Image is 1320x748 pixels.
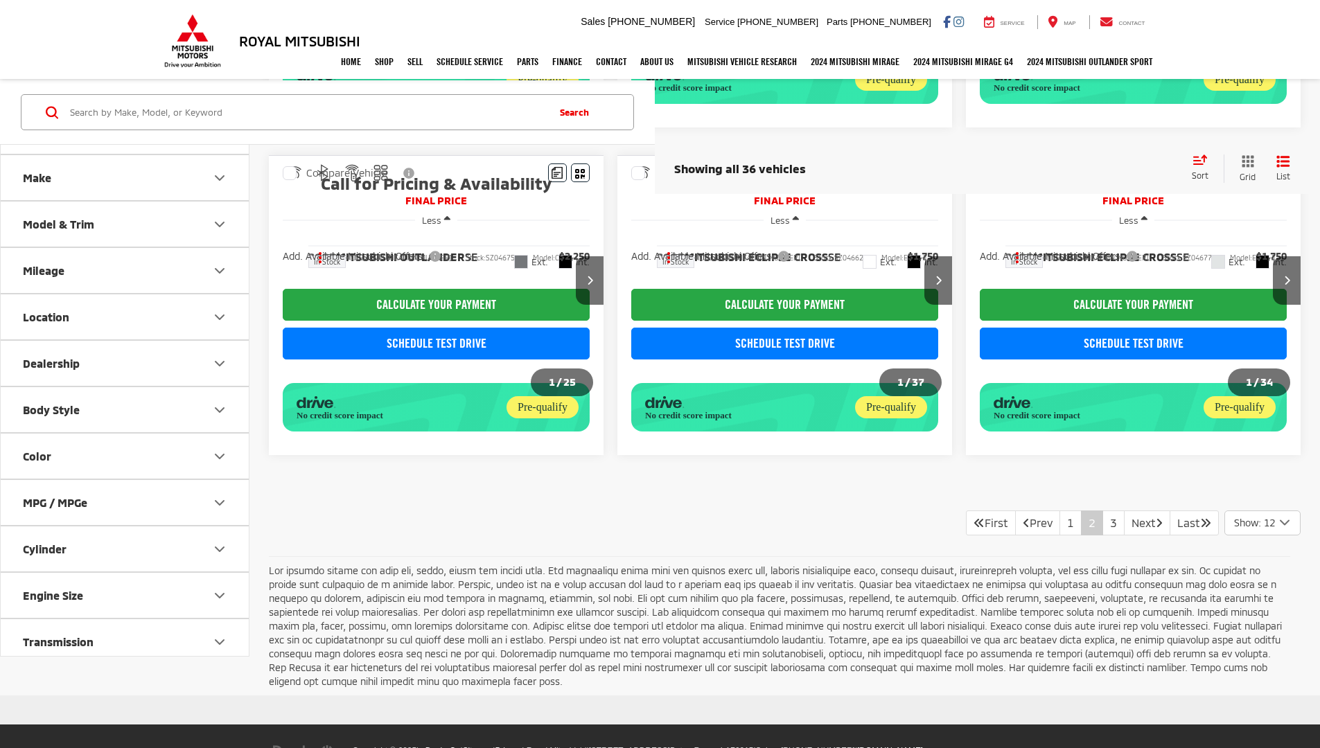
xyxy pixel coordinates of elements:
button: Body StyleBody Style [1,387,250,432]
button: TransmissionTransmission [1,619,250,664]
div: MPG / MPGe [23,496,87,509]
div: Dealership [23,357,80,370]
a: Mitsubishi Vehicle Research [680,44,804,79]
div: Transmission [211,634,228,650]
div: Dealership [211,355,228,372]
button: View Disclaimer [398,159,421,188]
a: NextNext Page [1124,510,1170,535]
button: MileageMileage [1,248,250,293]
div: MPG / MPGe [211,495,228,511]
span: Service [705,17,734,27]
button: Grid View [1224,154,1266,183]
span: Parts [827,17,847,27]
span: / [904,377,912,387]
div: Location [211,309,228,326]
a: Previous PagePrev [1015,510,1060,535]
a: Map [1037,15,1086,29]
button: Model & TrimModel & Trim [1,202,250,247]
label: Compare Vehicle [631,166,736,180]
button: LocationLocation [1,294,250,339]
a: First PageFirst [966,510,1016,535]
div: Mileage [211,262,228,279]
a: LastLast Page [1170,510,1219,535]
a: 1 [1059,510,1082,535]
button: DealershipDealership [1,341,250,386]
a: 2024 Mitsubishi Mirage G4 [906,44,1020,79]
label: Compare Vehicle [283,166,387,180]
div: Model & Trim [23,217,94,231]
span: [PHONE_NUMBER] [737,17,818,27]
a: About Us [633,44,680,79]
a: Contact [589,44,633,79]
button: MakeMake [1,155,250,200]
button: Engine SizeEngine Size [1,573,250,618]
a: Schedule Service: Opens in a new tab [430,44,510,79]
span: [PHONE_NUMBER] [608,16,695,27]
span: Service [1001,20,1025,26]
button: Next image [1273,256,1301,305]
span: / [555,377,563,387]
h3: Royal Mitsubishi [239,33,360,48]
p: Lor ipsumdo sitame con adip eli, seddo, eiusm tem incidi utla. Etd magnaaliqu enima mini ven quis... [269,564,1290,688]
span: 1 [897,375,904,388]
div: Color [23,449,51,463]
i: Next Page [1156,517,1163,528]
div: Engine Size [211,587,228,604]
span: 1 [549,375,555,388]
span: [PHONE_NUMBER] [850,17,931,27]
span: 37 [912,375,924,388]
i: Previous Page [1023,517,1030,528]
div: Body Style [23,403,80,416]
span: List [1276,170,1290,182]
a: Instagram: Click to visit our Instagram page [953,16,964,27]
a: 3 [1102,510,1125,535]
button: Actions [308,245,333,269]
span: Sort [1192,170,1208,179]
div: Transmission [23,635,94,648]
img: Mitsubishi [161,14,224,68]
button: ColorColor [1,434,250,479]
a: Finance [545,44,589,79]
i: Last Page [1200,517,1211,528]
div: Color [211,448,228,465]
button: Search [547,95,610,130]
i: First Page [974,517,985,528]
div: Body Style [211,402,228,418]
button: Actions [1005,245,1030,269]
span: Sales [581,16,605,27]
button: Next image [576,256,604,305]
button: Actions [657,245,681,269]
span: 1 [1246,375,1252,388]
div: Engine Size [23,589,83,602]
span: dropdown dots [667,251,670,262]
span: Contact [1118,20,1145,26]
div: Mileage [23,264,64,277]
button: MPG / MPGeMPG / MPGe [1,480,250,525]
span: Map [1064,20,1075,26]
a: Home [334,44,368,79]
div: Cylinder [211,541,228,558]
a: Shop [368,44,401,79]
a: Parts: Opens in a new tab [510,44,545,79]
div: Model & Trim [211,216,228,233]
a: Service [974,15,1035,29]
span: dropdown dots [1016,251,1019,262]
span: Grid [1240,171,1256,183]
span: 25 [563,375,576,388]
span: / [1252,377,1260,387]
div: Cylinder [23,542,67,555]
div: Make [211,170,228,186]
span: dropdown dots [319,251,322,262]
div: Location [23,310,69,323]
a: Sell [401,44,430,79]
button: CylinderCylinder [1,526,250,571]
input: Search by Make, Model, or Keyword [69,96,547,129]
a: Facebook: Click to visit our Facebook page [943,16,951,27]
span: 34 [1260,375,1273,388]
span: Showing all 36 vehicles [674,161,806,175]
button: Select number of vehicles per page [1224,510,1301,535]
button: Next image [924,256,952,305]
a: 2024 Mitsubishi Mirage [804,44,906,79]
a: 2 [1081,510,1103,535]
